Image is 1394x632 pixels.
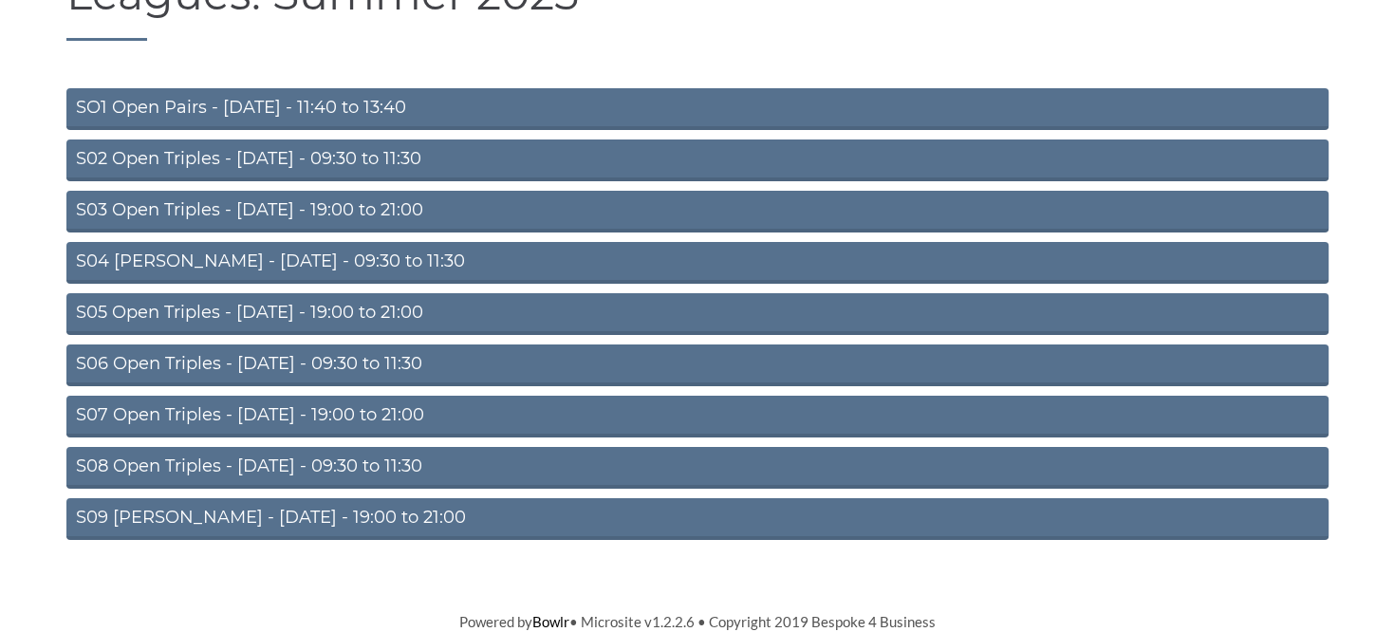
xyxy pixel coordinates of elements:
[66,88,1329,130] a: SO1 Open Pairs - [DATE] - 11:40 to 13:40
[66,191,1329,232] a: S03 Open Triples - [DATE] - 19:00 to 21:00
[532,613,569,630] a: Bowlr
[66,498,1329,540] a: S09 [PERSON_NAME] - [DATE] - 19:00 to 21:00
[66,242,1329,284] a: S04 [PERSON_NAME] - [DATE] - 09:30 to 11:30
[459,613,936,630] span: Powered by • Microsite v1.2.2.6 • Copyright 2019 Bespoke 4 Business
[66,344,1329,386] a: S06 Open Triples - [DATE] - 09:30 to 11:30
[66,447,1329,489] a: S08 Open Triples - [DATE] - 09:30 to 11:30
[66,139,1329,181] a: S02 Open Triples - [DATE] - 09:30 to 11:30
[66,396,1329,437] a: S07 Open Triples - [DATE] - 19:00 to 21:00
[66,293,1329,335] a: S05 Open Triples - [DATE] - 19:00 to 21:00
